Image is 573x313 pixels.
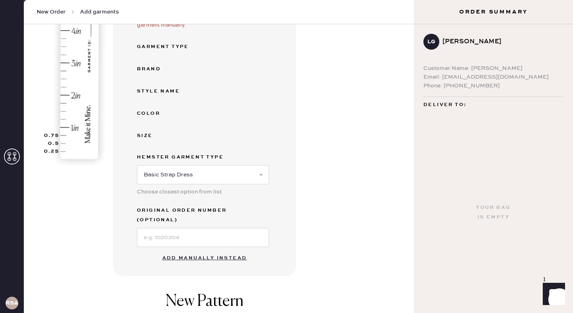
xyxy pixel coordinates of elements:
span: Add garments [80,8,119,16]
div: Your bag is empty [476,203,511,222]
div: Customer Name: [PERSON_NAME] [423,64,563,73]
label: Hemster Garment Type [137,153,269,162]
div: [STREET_ADDRESS] [GEOGRAPHIC_DATA] , CA 92130 [423,110,563,129]
div: Email: [EMAIL_ADDRESS][DOMAIN_NAME] [423,73,563,81]
div: Size [137,131,201,141]
div: Brand [137,64,201,74]
input: e.g. 1020304 [137,228,269,247]
div: Color [137,109,201,118]
div: Garment Type [137,42,201,52]
div: [PERSON_NAME] [442,37,557,46]
iframe: Front Chat [535,277,569,311]
span: New Order [37,8,66,16]
div: Phone: [PHONE_NUMBER] [423,81,563,90]
span: Deliver to: [423,100,466,110]
h3: LG [427,39,435,44]
label: Original Order Number (Optional) [137,206,269,225]
h3: RSA [6,300,18,306]
div: Choose closest option from list. [137,187,269,196]
h3: Order Summary [414,8,573,16]
div: Style name [137,87,201,96]
button: Add manually instead [158,250,252,266]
